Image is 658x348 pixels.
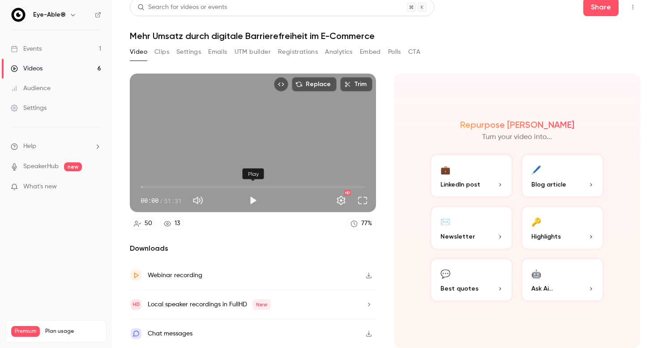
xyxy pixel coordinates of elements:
[11,64,43,73] div: Videos
[154,45,169,59] button: Clips
[23,142,36,151] span: Help
[531,214,541,228] div: 🔑
[243,169,264,179] div: Play
[130,30,640,41] h1: Mehr Umsatz durch digitale Barrierefreiheit im E-Commerce
[274,77,288,91] button: Embed video
[325,45,353,59] button: Analytics
[11,84,51,93] div: Audience
[531,180,566,189] span: Blog article
[340,77,372,91] button: Trim
[244,191,262,209] button: Play
[137,3,227,12] div: Search for videos or events
[175,219,180,228] div: 13
[130,243,376,254] h2: Downloads
[440,266,450,280] div: 💬
[346,217,376,230] a: 77%
[235,45,271,59] button: UTM builder
[11,44,42,53] div: Events
[90,183,101,191] iframe: Noticeable Trigger
[361,219,372,228] div: 77 %
[354,191,372,209] button: Full screen
[23,162,59,171] a: SpeakerHub
[531,266,541,280] div: 🤖
[531,232,561,241] span: Highlights
[440,180,480,189] span: LinkedIn post
[440,284,479,293] span: Best quotes
[332,191,350,209] button: Settings
[531,284,553,293] span: Ask Ai...
[130,45,147,59] button: Video
[440,214,450,228] div: ✉️
[145,219,152,228] div: 50
[521,257,604,302] button: 🤖Ask Ai...
[159,196,163,205] span: /
[278,45,318,59] button: Registrations
[430,257,513,302] button: 💬Best quotes
[148,299,271,310] div: Local speaker recordings in FullHD
[11,8,26,22] img: Eye-Able®
[11,142,101,151] li: help-dropdown-opener
[189,191,207,209] button: Mute
[45,328,101,335] span: Plan usage
[141,196,158,205] span: 00:00
[440,232,475,241] span: Newsletter
[11,104,47,113] div: Settings
[388,45,401,59] button: Polls
[430,153,513,198] button: 💼LinkedIn post
[252,299,271,310] span: New
[64,162,82,171] span: new
[292,77,337,91] button: Replace
[208,45,227,59] button: Emails
[148,270,202,281] div: Webinar recording
[164,196,182,205] span: 51:31
[531,162,541,176] div: 🖊️
[141,196,182,205] div: 00:00
[521,205,604,250] button: 🔑Highlights
[130,217,156,230] a: 50
[176,45,201,59] button: Settings
[408,45,420,59] button: CTA
[160,217,184,230] a: 13
[430,205,513,250] button: ✉️Newsletter
[148,328,192,339] div: Chat messages
[482,132,552,143] p: Turn your video into...
[11,326,40,337] span: Premium
[23,182,57,191] span: What's new
[460,119,574,130] h2: Repurpose [PERSON_NAME]
[33,10,66,19] h6: Eye-Able®
[344,190,350,196] div: HD
[440,162,450,176] div: 💼
[521,153,604,198] button: 🖊️Blog article
[360,45,381,59] button: Embed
